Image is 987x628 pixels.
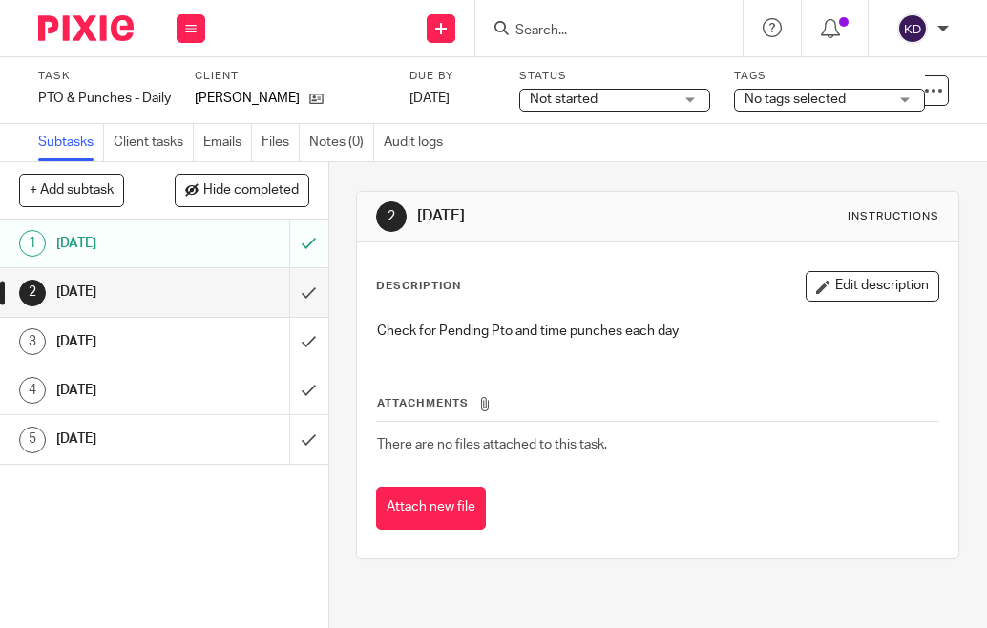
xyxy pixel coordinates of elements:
a: Emails [203,124,252,161]
div: 2 [376,201,407,232]
div: 4 [19,377,46,404]
div: Mark as done [289,366,328,414]
label: Status [519,69,710,84]
input: Search [514,23,685,40]
label: Tags [734,69,925,84]
div: Instructions [848,209,939,224]
button: Hide completed [175,174,309,206]
h1: [DATE] [56,327,199,356]
button: Attach new file [376,487,486,530]
a: Client tasks [114,124,194,161]
label: Due by [409,69,495,84]
span: No tags selected [745,93,846,106]
p: Check for Pending Pto and time punches each day [377,322,938,341]
a: Notes (0) [309,124,374,161]
a: Files [262,124,300,161]
span: Webster Szanyi [195,89,300,108]
img: svg%3E [897,13,928,44]
button: + Add subtask [19,174,124,206]
span: Hide completed [203,183,299,199]
h1: [DATE] [56,376,199,405]
div: Mark as done [289,415,328,463]
label: Client [195,69,386,84]
h1: [DATE] [56,229,199,258]
h1: [DATE] [56,425,199,453]
a: Subtasks [38,124,104,161]
div: Mark as done [289,268,328,316]
i: Open client page [309,92,324,106]
h1: [DATE] [56,278,199,306]
span: Not started [530,93,598,106]
span: [DATE] [409,92,450,105]
div: 2 [19,280,46,306]
a: Audit logs [384,124,452,161]
button: Edit description [806,271,939,302]
span: Attachments [377,398,469,408]
h1: [DATE] [417,206,699,226]
p: Description [376,279,461,294]
div: 3 [19,328,46,355]
div: Mark as done [289,318,328,366]
div: 1 [19,230,46,257]
div: PTO &amp; Punches - Daily [38,89,171,108]
img: Pixie [38,15,134,41]
label: Task [38,69,171,84]
div: PTO & Punches - Daily [38,89,171,108]
div: 5 [19,427,46,453]
span: There are no files attached to this task. [377,438,607,451]
p: [PERSON_NAME] [195,89,300,108]
div: Mark as to do [289,220,328,267]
